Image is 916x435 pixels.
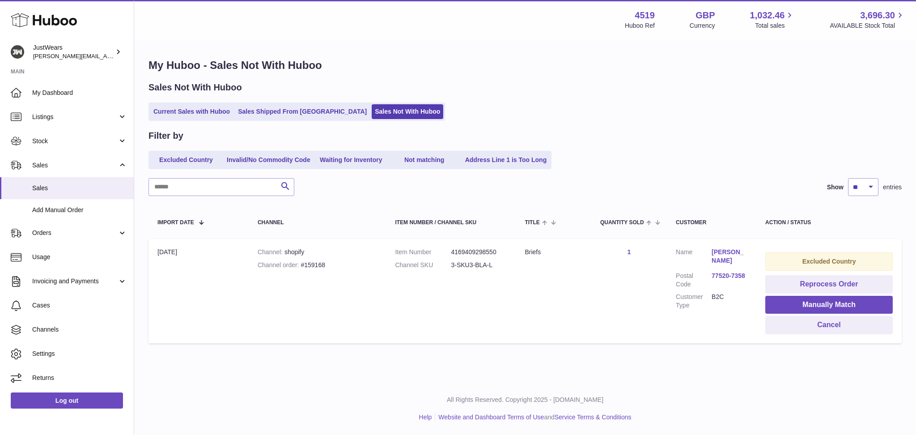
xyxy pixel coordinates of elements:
div: shopify [258,248,377,256]
h2: Sales Not With Huboo [148,81,242,94]
strong: Channel [258,248,284,256]
div: Customer [676,220,747,226]
span: Settings [32,350,127,358]
img: josh@just-wears.com [11,45,24,59]
p: All Rights Reserved. Copyright 2025 - [DOMAIN_NAME] [141,396,909,404]
div: Item Number / Channel SKU [395,220,507,226]
span: Import date [157,220,194,226]
strong: GBP [695,9,715,21]
a: Not matching [389,153,460,167]
label: Show [827,183,844,192]
div: Channel [258,220,377,226]
a: Sales Not With Huboo [372,104,443,119]
span: Usage [32,253,127,261]
span: Orders [32,229,118,237]
span: My Dashboard [32,89,127,97]
span: Title [525,220,539,226]
a: Invalid/No Commodity Code [224,153,314,167]
div: Currency [690,21,715,30]
button: Cancel [765,316,893,334]
h2: Filter by [148,130,183,142]
dt: Channel SKU [395,261,451,269]
dd: 4169409298550 [451,248,507,256]
td: [DATE] [148,239,249,343]
a: Service Terms & Conditions [555,414,632,421]
span: [PERSON_NAME][EMAIL_ADDRESS][DOMAIN_NAME] [33,52,179,60]
a: Sales Shipped From [GEOGRAPHIC_DATA] [235,104,370,119]
span: Returns [32,374,127,382]
a: 1,032.46 Total sales [750,9,795,30]
a: 3,696.30 AVAILABLE Stock Total [830,9,905,30]
span: Invoicing and Payments [32,277,118,286]
span: Stock [32,137,118,145]
a: Address Line 1 is Too Long [462,153,550,167]
span: Quantity Sold [600,220,644,226]
a: Current Sales with Huboo [150,104,233,119]
a: 77520-7358 [712,272,747,280]
div: #159168 [258,261,377,269]
dt: Name [676,248,712,267]
span: 3,696.30 [860,9,895,21]
dd: 3-SKU3-BLA-L [451,261,507,269]
div: Action / Status [765,220,893,226]
span: AVAILABLE Stock Total [830,21,905,30]
span: entries [883,183,902,192]
h1: My Huboo - Sales Not With Huboo [148,58,902,72]
button: Reprocess Order [765,275,893,294]
span: Total sales [755,21,795,30]
span: 1,032.46 [750,9,785,21]
a: 1 [628,248,631,256]
div: Briefs [525,248,582,256]
a: [PERSON_NAME] [712,248,747,265]
div: JustWears [33,43,114,60]
dt: Item Number [395,248,451,256]
strong: Excluded Country [802,258,856,265]
a: Excluded Country [150,153,222,167]
dd: B2C [712,293,747,310]
a: Waiting for Inventory [315,153,387,167]
span: Add Manual Order [32,206,127,214]
strong: Channel order [258,261,301,269]
a: Help [419,414,432,421]
dt: Postal Code [676,272,712,289]
li: and [435,413,631,422]
button: Manually Match [765,296,893,314]
div: Huboo Ref [625,21,655,30]
a: Website and Dashboard Terms of Use [438,414,544,421]
strong: 4519 [635,9,655,21]
span: Sales [32,184,127,192]
a: Log out [11,392,123,409]
span: Channels [32,325,127,334]
span: Listings [32,113,118,121]
span: Sales [32,161,118,170]
span: Cases [32,301,127,310]
dt: Customer Type [676,293,712,310]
